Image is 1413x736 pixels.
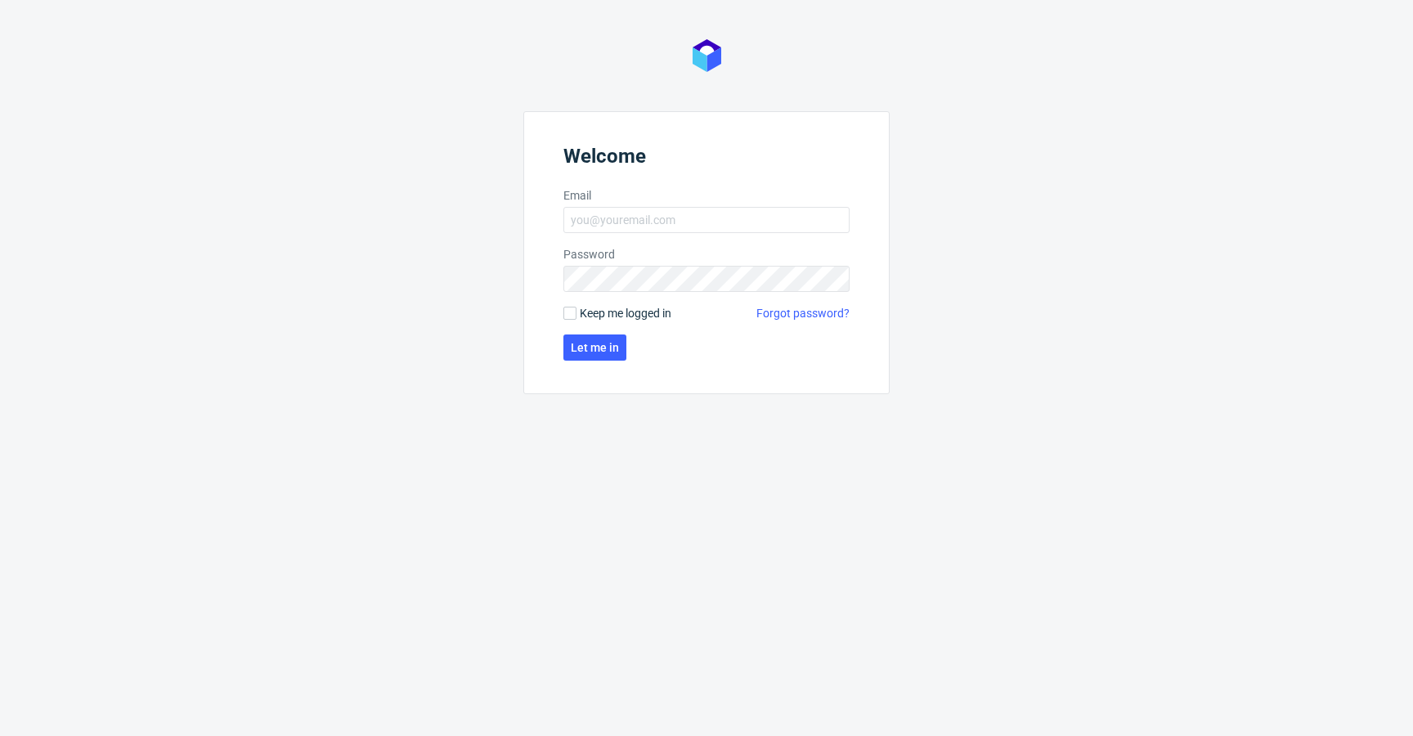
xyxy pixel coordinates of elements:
[580,305,671,321] span: Keep me logged in
[563,207,850,233] input: you@youremail.com
[571,342,619,353] span: Let me in
[563,187,850,204] label: Email
[756,305,850,321] a: Forgot password?
[563,145,850,174] header: Welcome
[563,246,850,263] label: Password
[563,334,626,361] button: Let me in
